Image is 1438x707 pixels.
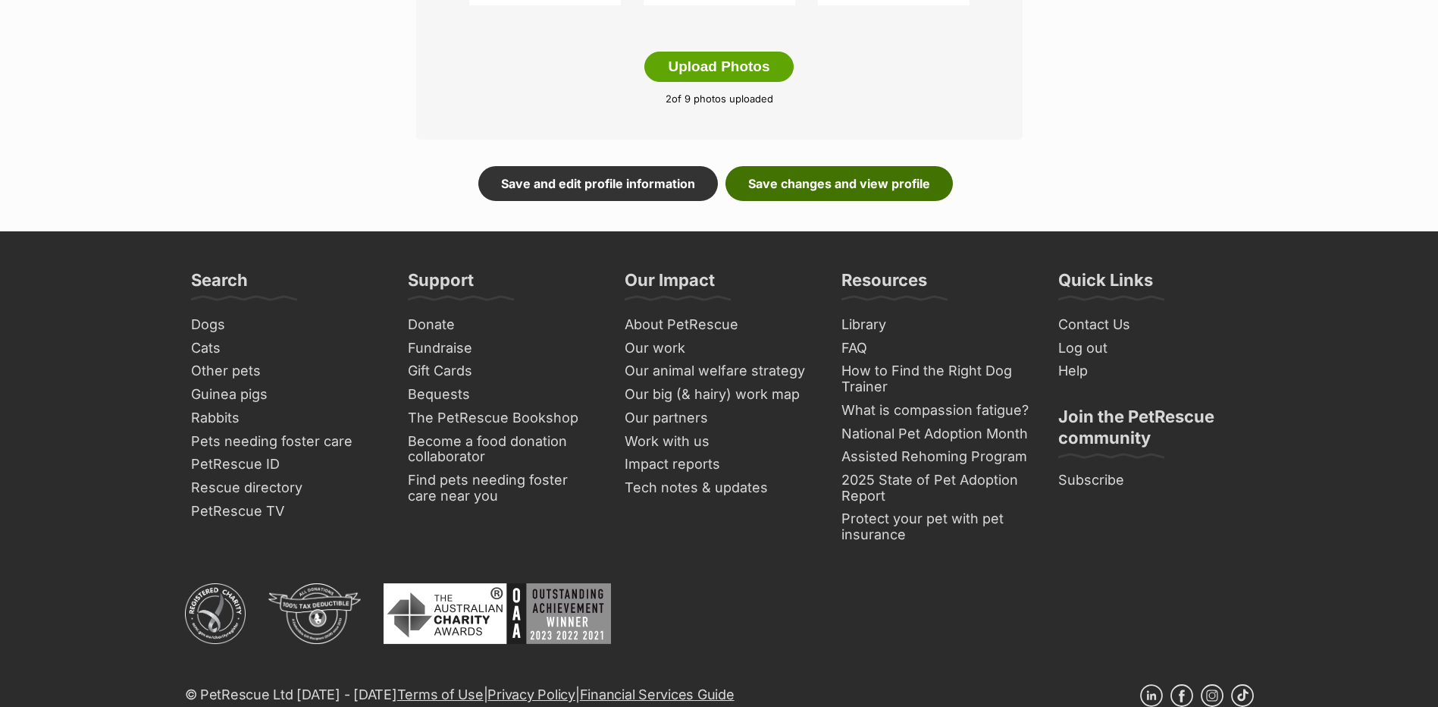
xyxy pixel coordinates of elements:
[625,269,715,300] h3: Our Impact
[185,476,387,500] a: Rescue directory
[185,500,387,523] a: PetRescue TV
[835,469,1037,507] a: 2025 State of Pet Adoption Report
[268,583,361,644] img: DGR
[619,430,820,454] a: Work with us
[185,360,387,383] a: Other pets
[185,583,246,644] img: ACNC
[185,383,387,407] a: Guinea pigs
[619,383,820,407] a: Our big (& hairy) work map
[1201,684,1223,707] a: Instagram
[1052,469,1254,492] a: Subscribe
[478,166,718,201] a: Save and edit profile information
[1170,684,1193,707] a: Facebook
[408,269,474,300] h3: Support
[402,469,603,507] a: Find pets needing foster care near you
[1052,313,1254,337] a: Contact Us
[619,453,820,476] a: Impact reports
[1058,269,1153,300] h3: Quick Links
[384,583,611,644] img: Australian Charity Awards - Outstanding Achievement Winner 2023 - 2022 - 2021
[1052,337,1254,360] a: Log out
[835,337,1037,360] a: FAQ
[185,430,387,454] a: Pets needing foster care
[1052,360,1254,383] a: Help
[619,407,820,430] a: Our partners
[185,453,387,476] a: PetRescue ID
[619,337,820,360] a: Our work
[1231,684,1254,707] a: TikTok
[580,687,735,702] a: Financial Services Guide
[185,684,735,705] p: © PetRescue Ltd [DATE] - [DATE] | |
[835,423,1037,446] a: National Pet Adoption Month
[644,52,793,82] button: Upload Photos
[725,166,953,201] a: Save changes and view profile
[835,360,1037,398] a: How to Find the Right Dog Trainer
[835,445,1037,469] a: Assisted Rehoming Program
[402,360,603,383] a: Gift Cards
[397,687,484,702] a: Terms of Use
[1058,406,1248,457] h3: Join the PetRescue community
[185,337,387,360] a: Cats
[185,407,387,430] a: Rabbits
[619,476,820,500] a: Tech notes & updates
[841,269,927,300] h3: Resources
[402,337,603,360] a: Fundraise
[835,313,1037,337] a: Library
[185,313,387,337] a: Dogs
[402,383,603,407] a: Bequests
[439,92,1000,107] p: of 9 photos uploaded
[402,430,603,469] a: Become a food donation collaborator
[402,313,603,337] a: Donate
[1140,684,1163,707] a: Linkedin
[402,407,603,430] a: The PetRescue Bookshop
[835,399,1037,423] a: What is compassion fatigue?
[619,313,820,337] a: About PetRescue
[619,360,820,383] a: Our animal welfare strategy
[191,269,248,300] h3: Search
[835,507,1037,546] a: Protect your pet with pet insurance
[666,93,672,105] span: 2
[487,687,575,702] a: Privacy Policy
